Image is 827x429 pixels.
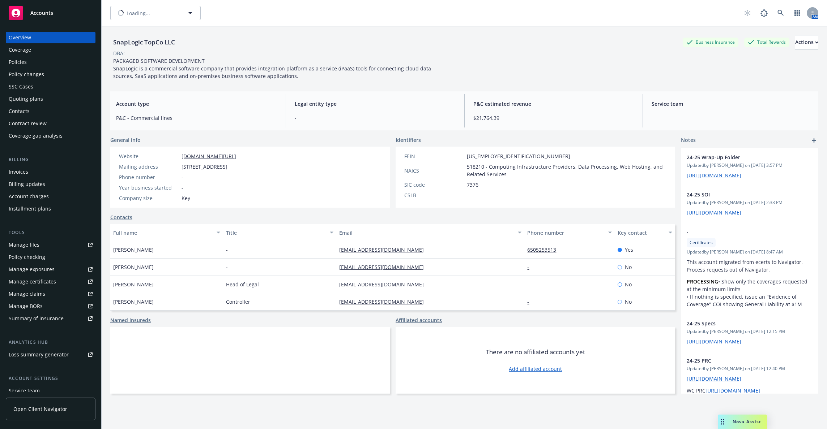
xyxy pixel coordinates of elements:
[113,281,154,288] span: [PERSON_NAME]
[119,184,179,191] div: Year business started
[681,148,818,185] div: 24-25 Wrap-Up FolderUpdatedby [PERSON_NAME] on [DATE] 3:57 PM[URL][DOMAIN_NAME]
[226,246,228,253] span: -
[467,191,469,199] span: -
[9,300,43,312] div: Manage BORs
[404,191,464,199] div: CSLB
[690,239,713,246] span: Certificates
[473,114,634,122] span: $21,764.39
[740,6,755,20] a: Start snowing
[226,229,325,237] div: Title
[687,172,741,179] a: [URL][DOMAIN_NAME]
[527,246,562,253] a: 6505253513
[226,263,228,271] span: -
[113,49,127,57] div: DBA: -
[6,3,95,23] a: Accounts
[718,415,727,429] div: Drag to move
[625,298,632,305] span: No
[6,93,95,105] a: Quoting plans
[13,405,67,413] span: Open Client Navigator
[509,365,562,373] a: Add affiliated account
[681,136,696,145] span: Notes
[527,264,535,270] a: -
[6,69,95,80] a: Policy changes
[615,224,675,241] button: Key contact
[625,246,633,253] span: Yes
[116,114,277,122] span: P&C - Commercial lines
[687,278,718,285] strong: PROCESSING
[687,228,794,235] span: -
[687,191,794,198] span: 24-25 SOI
[687,365,813,372] span: Updated by [PERSON_NAME] on [DATE] 12:40 PM
[6,251,95,263] a: Policy checking
[339,264,430,270] a: [EMAIL_ADDRESS][DOMAIN_NAME]
[9,264,55,275] div: Manage exposures
[6,118,95,129] a: Contract review
[681,222,818,314] div: -CertificatesUpdatedby [PERSON_NAME] on [DATE] 8:47 AMThis account migrated from ecerts to Naviga...
[618,229,664,237] div: Key contact
[687,387,813,394] p: WC PRC
[687,320,794,327] span: 24-25 Specs
[687,162,813,169] span: Updated by [PERSON_NAME] on [DATE] 3:57 PM
[9,191,49,202] div: Account charges
[113,246,154,253] span: [PERSON_NAME]
[6,191,95,202] a: Account charges
[9,349,69,360] div: Loss summary generator
[9,81,33,92] div: SSC Cases
[687,338,741,345] a: [URL][DOMAIN_NAME]
[404,152,464,160] div: FEIN
[6,105,95,117] a: Contacts
[795,35,818,49] div: Actions
[6,130,95,142] a: Coverage gap analysis
[687,357,794,364] span: 24-25 PRC
[223,224,336,241] button: Title
[9,166,28,178] div: Invoices
[113,229,212,237] div: Full name
[681,351,818,400] div: 24-25 PRCUpdatedby [PERSON_NAME] on [DATE] 12:40 PM[URL][DOMAIN_NAME]WC PRC[URL][DOMAIN_NAME]
[9,288,45,300] div: Manage claims
[6,81,95,92] a: SSC Cases
[795,35,818,49] button: Actions
[6,300,95,312] a: Manage BORs
[127,9,150,17] span: Loading...
[336,224,525,241] button: Email
[9,251,45,263] div: Policy checking
[6,375,95,382] div: Account settings
[9,130,63,142] div: Coverage gap analysis
[113,263,154,271] span: [PERSON_NAME]
[687,278,813,308] p: • Show only the coverages requested at the minimum limits • If nothing is specified, issue an "Ev...
[473,100,634,108] span: P&C estimated revenue
[527,229,604,237] div: Phone number
[9,313,64,324] div: Summary of insurance
[6,156,95,163] div: Billing
[744,38,789,47] div: Total Rewards
[116,100,277,108] span: Account type
[652,100,813,108] span: Service team
[6,178,95,190] a: Billing updates
[9,69,44,80] div: Policy changes
[9,385,40,396] div: Service team
[295,100,456,108] span: Legal entity type
[182,163,227,170] span: [STREET_ADDRESS]
[687,209,741,216] a: [URL][DOMAIN_NAME]
[182,194,190,202] span: Key
[226,281,259,288] span: Head of Legal
[396,316,442,324] a: Affiliated accounts
[9,276,56,287] div: Manage certificates
[6,229,95,236] div: Tools
[625,263,632,271] span: No
[683,38,738,47] div: Business Insurance
[6,203,95,214] a: Installment plans
[6,166,95,178] a: Invoices
[30,10,53,16] span: Accounts
[6,385,95,396] a: Service team
[6,44,95,56] a: Coverage
[773,6,788,20] a: Search
[339,229,514,237] div: Email
[119,152,179,160] div: Website
[687,328,813,335] span: Updated by [PERSON_NAME] on [DATE] 12:15 PM
[524,224,615,241] button: Phone number
[113,298,154,305] span: [PERSON_NAME]
[527,298,535,305] a: -
[6,264,95,275] a: Manage exposures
